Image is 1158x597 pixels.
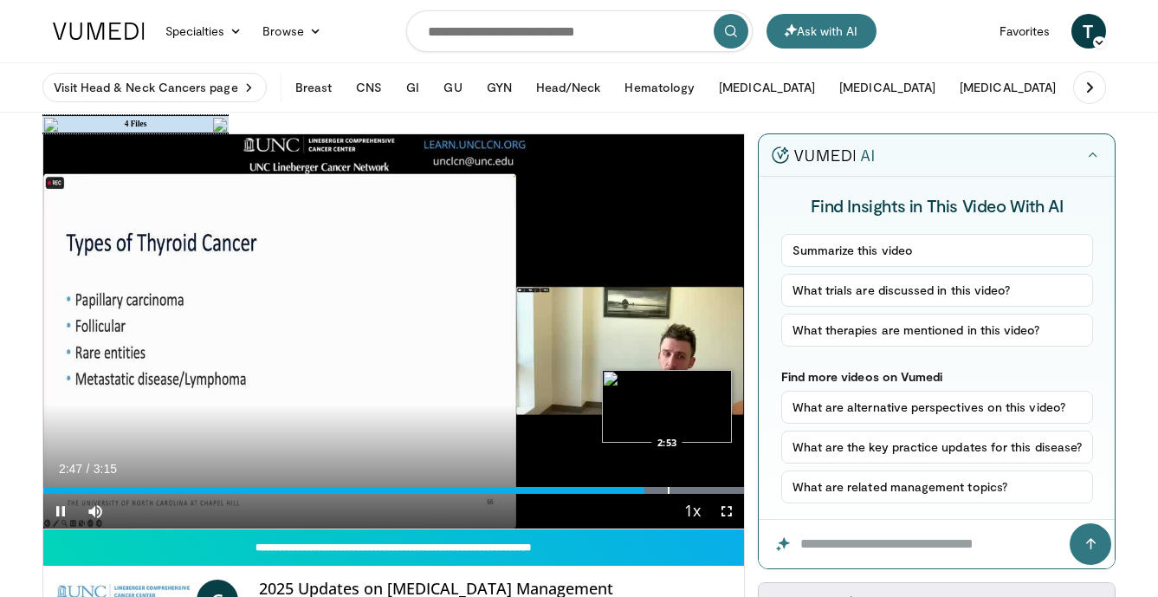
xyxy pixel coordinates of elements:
[781,470,1094,503] button: What are related management topics?
[829,70,946,105] button: [MEDICAL_DATA]
[42,73,267,102] a: Visit Head & Neck Cancers page
[526,70,611,105] button: Head/Neck
[406,10,753,52] input: Search topics, interventions
[1071,14,1106,49] a: T
[989,14,1061,49] a: Favorites
[44,118,58,132] img: icon16.png
[78,494,113,529] button: Mute
[433,70,472,105] button: GU
[60,116,211,133] td: 4 Files
[396,70,430,105] button: GI
[94,462,117,476] span: 3:15
[59,462,82,476] span: 2:47
[949,70,1066,105] button: [MEDICAL_DATA]
[43,487,745,494] div: Progress Bar
[781,314,1094,347] button: What therapies are mentioned in this video?
[781,391,1094,424] button: What are alternative perspectives on this video?
[781,431,1094,464] button: What are the key practice updates for this disease?
[43,134,745,529] video-js: Video Player
[781,369,1094,384] p: Find more videos on Vumedi
[781,194,1094,217] h4: Find Insights in This Video With AI
[53,23,145,40] img: VuMedi Logo
[155,14,253,49] a: Specialties
[759,520,1115,568] input: Question for the AI
[43,494,78,529] button: Pause
[285,70,342,105] button: Breast
[602,370,732,443] img: image.jpeg
[708,70,825,105] button: [MEDICAL_DATA]
[767,14,877,49] button: Ask with AI
[781,234,1094,267] button: Summarize this video
[709,494,744,529] button: Fullscreen
[252,14,332,49] a: Browse
[781,274,1094,307] button: What trials are discussed in this video?
[675,494,709,529] button: Playback Rate
[614,70,705,105] button: Hematology
[213,118,227,132] img: close16.png
[87,462,90,476] span: /
[772,146,874,164] img: vumedi-ai-logo.v2.svg
[476,70,522,105] button: GYN
[346,70,392,105] button: CNS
